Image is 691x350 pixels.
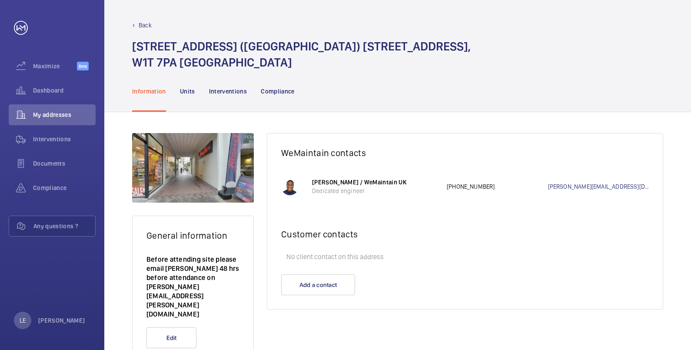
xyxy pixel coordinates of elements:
[33,62,77,70] span: Maximize
[139,21,152,30] p: Back
[20,316,26,325] p: LE
[146,327,196,348] button: Edit
[33,135,96,143] span: Interventions
[281,274,355,295] button: Add a contact
[33,86,96,95] span: Dashboard
[281,248,649,266] p: No client contact on this address
[33,183,96,192] span: Compliance
[77,62,89,70] span: Beta
[281,147,649,158] h2: WeMaintain contacts
[281,229,649,240] h2: Customer contacts
[132,87,166,96] p: Information
[312,187,438,195] p: Dedicated engineer
[180,87,195,96] p: Units
[33,222,95,230] span: Any questions ?
[33,110,96,119] span: My addresses
[146,255,239,319] p: Before attending site please email [PERSON_NAME] 48 hrs before attendance on [PERSON_NAME][EMAIL_...
[548,182,649,191] a: [PERSON_NAME][EMAIL_ADDRESS][DOMAIN_NAME]
[447,182,548,191] p: [PHONE_NUMBER]
[132,38,471,70] h1: [STREET_ADDRESS] ([GEOGRAPHIC_DATA]) [STREET_ADDRESS], W1T 7PA [GEOGRAPHIC_DATA]
[209,87,247,96] p: Interventions
[38,316,85,325] p: [PERSON_NAME]
[33,159,96,168] span: Documents
[146,230,239,241] h2: General information
[261,87,295,96] p: Compliance
[312,178,438,187] p: [PERSON_NAME] / WeMaintain UK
